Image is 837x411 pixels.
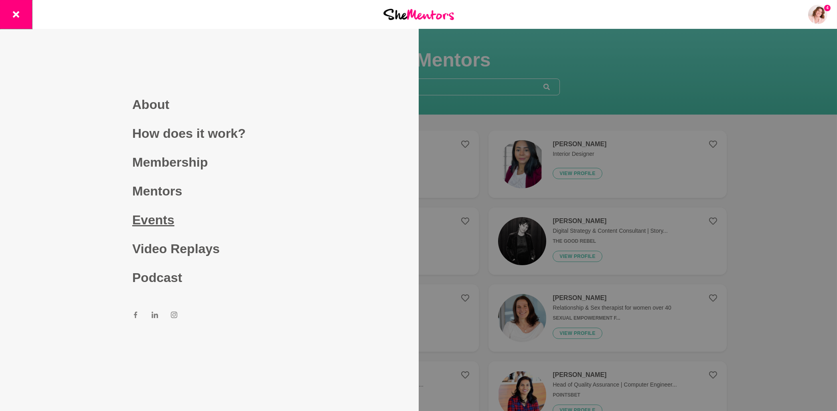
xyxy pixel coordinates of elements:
[132,234,286,263] a: Video Replays
[383,9,454,20] img: She Mentors Logo
[132,90,286,119] a: About
[808,5,827,24] a: Amanda Greenman4
[132,119,286,148] a: How does it work?
[808,5,827,24] img: Amanda Greenman
[132,205,286,234] a: Events
[132,177,286,205] a: Mentors
[132,148,286,177] a: Membership
[171,311,177,321] a: Instagram
[152,311,158,321] a: LinkedIn
[824,5,831,11] span: 4
[132,311,139,321] a: Facebook
[132,263,286,292] a: Podcast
